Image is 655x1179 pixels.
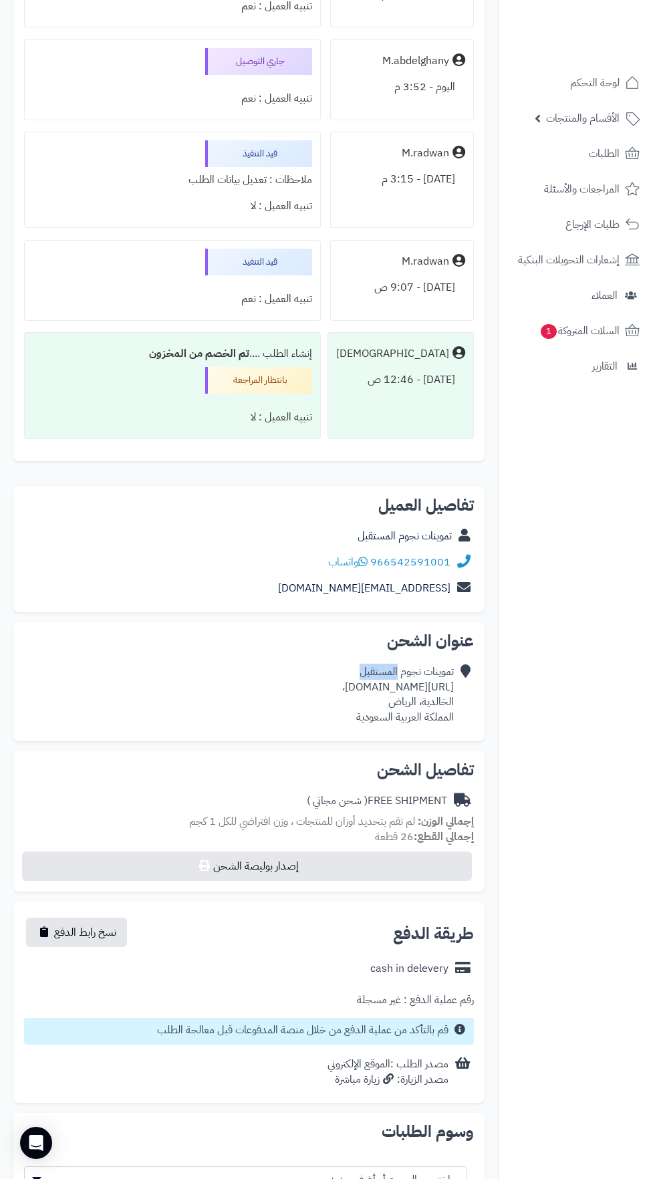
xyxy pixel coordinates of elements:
[507,138,647,170] a: الطلبات
[205,367,312,394] div: بانتظار المراجعة
[370,554,450,570] a: 966542591001
[22,851,472,881] button: إصدار بوليصة الشحن
[565,215,620,234] span: طلبات الإرجاع
[393,926,474,942] h2: طريقة الدفع
[546,109,620,128] span: الأقسام والمنتجات
[149,346,249,362] b: تم الخصم من المخزون
[507,67,647,99] a: لوحة التحكم
[33,286,312,312] div: تنبيه العميل : نعم
[339,74,465,100] div: اليوم - 3:52 م
[336,346,449,362] div: [DEMOGRAPHIC_DATA]
[592,286,618,305] span: العملاء
[33,193,312,219] div: تنبيه العميل : لا
[24,1124,474,1140] h2: وسوم الطلبات
[402,254,449,269] div: M.radwan
[564,37,642,65] img: logo-2.png
[33,341,312,367] div: إنشاء الطلب ....
[327,1057,448,1087] div: مصدر الطلب :الموقع الإلكتروني
[375,829,474,845] small: 26 قطعة
[358,528,452,544] a: تموينات نجوم المستقبل
[518,251,620,269] span: إشعارات التحويلات البنكية
[24,497,474,513] h2: تفاصيل العميل
[328,554,368,570] a: واتساب
[307,793,368,809] span: ( شحن مجاني )
[507,173,647,205] a: المراجعات والأسئلة
[539,321,620,340] span: السلات المتروكة
[382,53,449,69] div: M.abdelghany
[544,180,620,199] span: المراجعات والأسئلة
[507,350,647,382] a: التقارير
[541,324,557,339] span: 1
[205,48,312,75] div: جاري التوصيل
[342,664,454,725] div: تموينات نجوم المستقبل [URL][DOMAIN_NAME]، الخالدية، الرياض المملكة العربية السعودية
[26,918,127,947] button: نسخ رابط الدفع
[189,813,415,829] span: لم تقم بتحديد أوزان للمنتجات ، وزن افتراضي للكل 1 كجم
[327,1072,448,1087] div: مصدر الزيارة: زيارة مباشرة
[33,167,312,193] div: ملاحظات : تعديل بيانات الطلب
[24,762,474,778] h2: تفاصيل الشحن
[370,961,448,976] div: cash in delevery
[54,924,116,940] span: نسخ رابط الدفع
[24,633,474,649] h2: عنوان الشحن
[33,404,312,430] div: تنبيه العميل : لا
[205,249,312,275] div: قيد التنفيذ
[592,357,618,376] span: التقارير
[357,993,474,1008] div: رقم عملية الدفع : غير مسجلة
[570,74,620,92] span: لوحة التحكم
[307,793,447,809] div: FREE SHIPMENT
[157,1022,448,1038] small: قم بالتأكد من عملية الدفع من خلال منصة المدفوعات قبل معالجة الطلب
[402,146,449,161] div: M.radwan
[507,244,647,276] a: إشعارات التحويلات البنكية
[589,144,620,163] span: الطلبات
[507,209,647,241] a: طلبات الإرجاع
[507,279,647,311] a: العملاء
[339,275,465,301] div: [DATE] - 9:07 ص
[414,829,474,845] strong: إجمالي القطع:
[33,86,312,112] div: تنبيه العميل : نعم
[507,315,647,347] a: السلات المتروكة1
[339,166,465,192] div: [DATE] - 3:15 م
[278,580,450,596] a: [EMAIL_ADDRESS][DOMAIN_NAME]
[418,813,474,829] strong: إجمالي الوزن:
[336,367,465,393] div: [DATE] - 12:46 ص
[20,1127,52,1159] div: Open Intercom Messenger
[205,140,312,167] div: قيد التنفيذ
